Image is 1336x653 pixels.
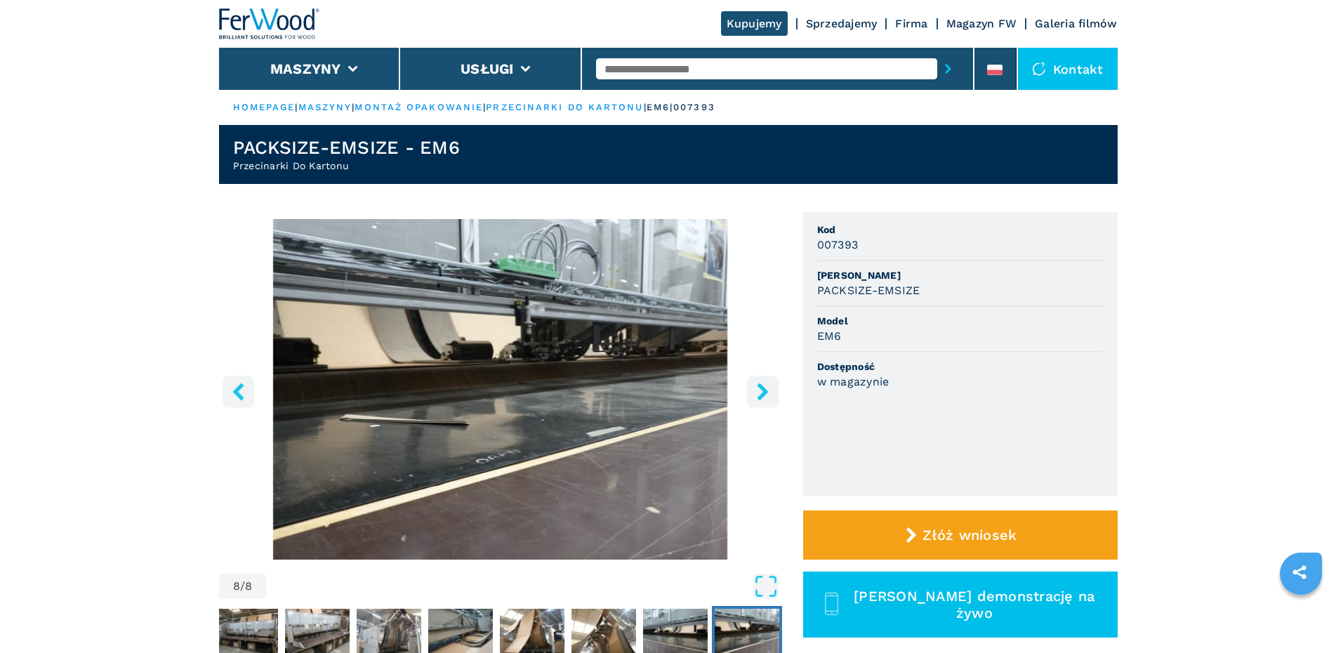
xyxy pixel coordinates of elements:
span: Złóż wniosek [922,527,1017,543]
a: sharethis [1282,555,1317,590]
h3: 007393 [817,237,859,253]
span: Model [817,314,1104,328]
div: Go to Slide 8 [219,219,782,560]
button: [PERSON_NAME] demonstrację na żywo [803,572,1118,638]
span: / [240,581,245,592]
img: Przecinarki Do Kartonu PACKSIZE-EMSIZE EM6 [219,219,782,560]
a: Galeria filmów [1035,17,1118,30]
a: montaż opakowanie [355,102,483,112]
a: przecinarki do kartonu [486,102,643,112]
button: Maszyny [270,60,341,77]
button: Usługi [461,60,514,77]
span: 8 [245,581,252,592]
button: left-button [223,376,254,407]
button: Open Fullscreen [270,574,778,599]
h3: PACKSIZE-EMSIZE [817,282,920,298]
a: Magazyn FW [946,17,1017,30]
a: Firma [895,17,927,30]
button: Złóż wniosek [803,510,1118,560]
span: Kod [817,223,1104,237]
img: Ferwood [219,8,320,39]
span: | [352,102,355,112]
span: 8 [233,581,240,592]
h2: Przecinarki Do Kartonu [233,159,460,173]
span: Dostępność [817,360,1104,374]
span: [PERSON_NAME] [817,268,1104,282]
iframe: Chat [1276,590,1325,642]
p: 007393 [673,101,715,114]
a: Sprzedajemy [806,17,878,30]
h3: w magazynie [817,374,889,390]
button: right-button [747,376,779,407]
a: maszyny [298,102,352,112]
h1: PACKSIZE-EMSIZE - EM6 [233,136,460,159]
span: [PERSON_NAME] demonstrację na żywo [847,588,1101,621]
span: | [483,102,486,112]
p: em6 | [647,101,673,114]
div: Kontakt [1018,48,1118,90]
span: | [644,102,647,112]
button: submit-button [937,53,959,85]
h3: EM6 [817,328,842,344]
a: HOMEPAGE [233,102,296,112]
a: Kupujemy [721,11,788,36]
img: Kontakt [1032,62,1046,76]
span: | [295,102,298,112]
